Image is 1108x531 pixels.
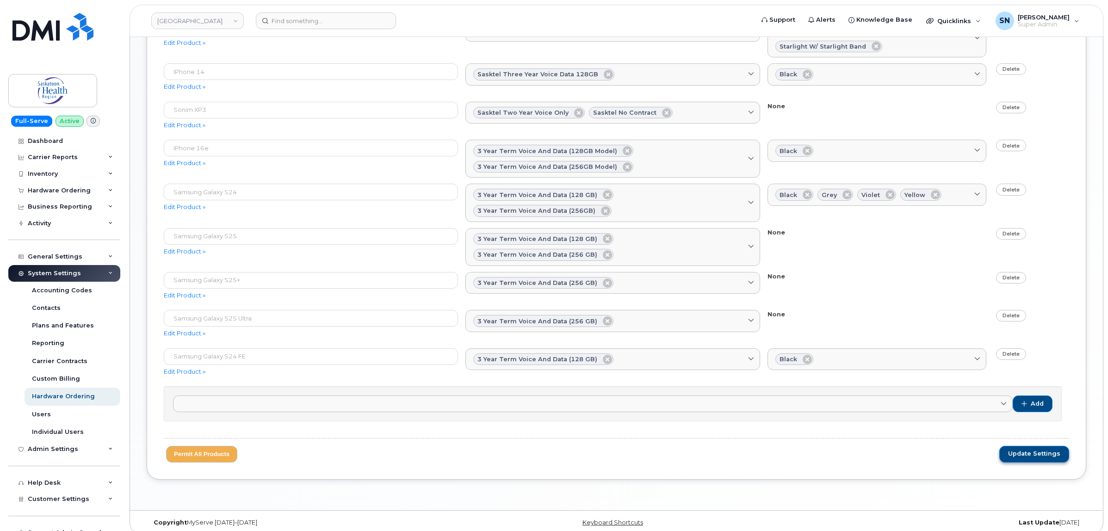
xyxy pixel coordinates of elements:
a: Edit Product » [164,39,205,46]
a: 3 Year Term Voice and Data (256 GB) [465,310,760,332]
button: Add [1013,395,1052,412]
a: Delete [996,63,1026,75]
a: Sasktel Two Year Voice OnlySasktel No Contract [465,102,760,124]
span: 3 Year Term Voice and Data (128 GB) [477,235,597,243]
span: 3 Year Term Voice and Data (256 GB) [477,278,597,287]
a: 3 Year Term Voice and Data (128 GB)3 Year Term Voice and Data (256 GB) [465,228,760,266]
button: Update Settings [999,446,1069,463]
div: [DATE] [773,519,1086,526]
a: Support [755,11,802,29]
span: Black [780,70,797,79]
a: Midnight w/ Midnight BandStarlight w/ Starlight Band [768,19,986,57]
a: Delete [996,272,1026,284]
a: Edit Product » [164,159,205,167]
a: Edit Product » [164,247,205,255]
span: Starlight w/ Starlight Band [780,42,866,51]
a: Black [768,63,986,86]
span: Alerts [816,15,836,25]
span: SN [999,15,1010,26]
a: Keyboard Shortcuts [582,519,643,526]
span: 3 Year Term Voice and Data (256 GB) [477,250,597,259]
span: Sasktel Three Year voice data 128GB [477,70,598,79]
a: Delete [996,102,1026,113]
span: Knowledge Base [856,15,912,25]
span: Update Settings [1008,450,1060,458]
span: Sasktel No Contract [593,108,656,117]
span: Quicklinks [937,17,971,25]
label: None [768,228,785,237]
a: Delete [996,140,1026,151]
a: Saskatoon Health Region [151,12,244,29]
label: None [768,102,785,111]
a: 3 Year Term Voice and Data (128 GB)3 Year Term Voice and Data (256GB) [465,184,760,222]
span: 3 Year Term Voice and Data (256GB) [477,206,595,215]
a: 3 Year Term Voice and Data (256 GB) [465,272,760,294]
a: Edit Product » [164,121,205,129]
input: Find something... [256,12,396,29]
span: Add [1031,400,1044,408]
span: [PERSON_NAME] [1018,13,1070,21]
a: 3 Year Term Voice and Data (128 GB) [465,348,760,370]
span: Yellow [904,191,925,199]
a: Edit Product » [164,329,205,337]
a: Edit Product » [164,83,205,90]
strong: Copyright [154,519,187,526]
a: Knowledge Base [842,11,919,29]
strong: Last Update [1019,519,1059,526]
span: Support [769,15,795,25]
a: BlackGreyVioletYellow [768,184,986,206]
a: 3 Year Term Voice and Data (128GB model)3 Year Term Voice and Data (256GB model) [465,140,760,178]
span: Sasktel Two Year Voice Only [477,108,569,117]
div: MyServe [DATE]–[DATE] [147,519,460,526]
label: None [768,272,785,281]
iframe: Messenger Launcher [1068,491,1101,524]
span: 3 Year Term Voice and Data (128GB model) [477,147,617,155]
a: Edit Product » [164,291,205,299]
a: Edit Product » [164,203,205,210]
span: Violet [861,191,880,199]
div: Quicklinks [920,12,987,30]
a: Delete [996,228,1026,240]
a: Delete [996,184,1026,195]
span: Black [780,355,797,364]
span: Grey [822,191,837,199]
button: Permit All Products [166,446,237,463]
a: Sasktel Three Year voice data 128GB [465,63,760,86]
a: Black [768,140,986,162]
a: Delete [996,310,1026,321]
span: 3 Year Term Voice and Data (128 GB) [477,355,597,364]
a: Delete [996,348,1026,360]
label: None [768,310,785,319]
span: 3 Year Term Voice and Data (256 GB) [477,317,597,326]
span: Black [780,147,797,155]
span: 3 Year Term Voice and Data (256GB model) [477,162,617,171]
a: Alerts [802,11,842,29]
span: 3 Year Term Voice and Data (128 GB) [477,191,597,199]
span: Black [780,191,797,199]
span: Super Admin [1018,21,1070,28]
div: Sabrina Nguyen [989,12,1086,30]
a: Black [768,348,986,370]
a: Edit Product » [164,368,205,375]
